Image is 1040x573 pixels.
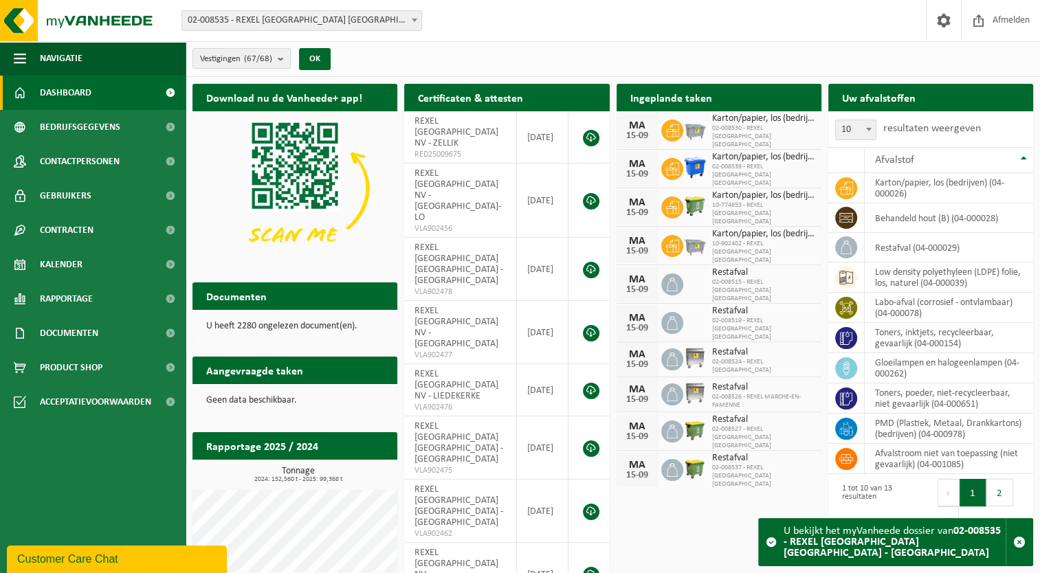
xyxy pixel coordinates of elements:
[414,369,498,401] span: REXEL [GEOGRAPHIC_DATA] NV - LIEDEKERKE
[712,414,815,425] span: Restafval
[712,317,815,341] span: 02-008519 - REXEL [GEOGRAPHIC_DATA] [GEOGRAPHIC_DATA]
[414,350,505,361] span: VLA902477
[623,208,651,218] div: 15-09
[938,479,960,506] button: Previous
[865,203,1033,233] td: behandeld hout (B) (04-000028)
[712,278,815,303] span: 02-008515 - REXEL [GEOGRAPHIC_DATA] [GEOGRAPHIC_DATA]
[623,170,651,179] div: 15-09
[40,41,82,76] span: Navigatie
[712,347,815,358] span: Restafval
[206,396,384,405] p: Geen data beschikbaar.
[712,306,815,317] span: Restafval
[712,152,815,163] span: Karton/papier, los (bedrijven)
[865,173,1033,203] td: karton/papier, los (bedrijven) (04-000026)
[414,528,505,539] span: VLA902462
[414,421,503,464] span: REXEL [GEOGRAPHIC_DATA] [GEOGRAPHIC_DATA] - [GEOGRAPHIC_DATA]
[712,425,815,450] span: 02-008527 - REXEL [GEOGRAPHIC_DATA] [GEOGRAPHIC_DATA]
[875,155,914,166] span: Afvalstof
[404,84,537,111] h2: Certificaten & attesten
[206,322,384,331] p: U heeft 2280 ongelezen document(en).
[623,324,651,333] div: 15-09
[40,282,93,316] span: Rapportage
[683,346,707,370] img: WB-1100-GAL-GY-02
[623,247,651,256] div: 15-09
[192,357,317,383] h2: Aangevraagde taken
[40,179,91,213] span: Gebruikers
[865,233,1033,262] td: restafval (04-000029)
[414,168,501,223] span: REXEL [GEOGRAPHIC_DATA] NV - [GEOGRAPHIC_DATA]-LO
[40,385,151,419] span: Acceptatievoorwaarden
[517,111,569,164] td: [DATE]
[517,238,569,301] td: [DATE]
[181,10,422,31] span: 02-008535 - REXEL BELGIUM NV - ZELLIK
[414,484,503,528] span: REXEL [GEOGRAPHIC_DATA] [GEOGRAPHIC_DATA] - [GEOGRAPHIC_DATA]
[192,111,397,265] img: Download de VHEPlus App
[712,382,815,393] span: Restafval
[623,120,651,131] div: MA
[986,479,1013,506] button: 2
[40,76,91,110] span: Dashboard
[623,421,651,432] div: MA
[414,402,505,413] span: VLA902476
[623,395,651,405] div: 15-09
[414,223,505,234] span: VLA902456
[623,131,651,141] div: 15-09
[623,471,651,480] div: 15-09
[623,384,651,395] div: MA
[199,476,397,483] span: 2024: 152,560 t - 2025: 99,368 t
[182,11,421,30] span: 02-008535 - REXEL BELGIUM NV - ZELLIK
[865,262,1033,293] td: low density polyethyleen (LDPE) folie, los, naturel (04-000039)
[623,197,651,208] div: MA
[623,360,651,370] div: 15-09
[683,381,707,405] img: WB-1100-GAL-GY-02
[683,117,707,141] img: WB-2500-GAL-GY-01
[712,190,815,201] span: Karton/papier, los (bedrijven)
[40,144,120,179] span: Contactpersonen
[683,156,707,179] img: WB-1100-HPE-BE-01
[623,432,651,442] div: 15-09
[192,432,332,459] h2: Rapportage 2025 / 2024
[244,54,272,63] count: (67/68)
[712,163,815,188] span: 02-008539 - REXEL [GEOGRAPHIC_DATA] [GEOGRAPHIC_DATA]
[865,383,1033,414] td: toners, poeder, niet-recycleerbaar, niet gevaarlijk (04-000651)
[414,149,505,160] span: RED25009675
[623,274,651,285] div: MA
[865,293,1033,323] td: labo-afval (corrosief - ontvlambaar) (04-000078)
[683,418,707,442] img: WB-1100-HPE-GN-50
[192,84,376,111] h2: Download nu de Vanheede+ app!
[623,285,651,295] div: 15-09
[200,49,272,69] span: Vestigingen
[414,465,505,476] span: VLA902475
[712,124,815,149] span: 02-008530 - REXEL [GEOGRAPHIC_DATA] [GEOGRAPHIC_DATA]
[517,301,569,364] td: [DATE]
[517,164,569,238] td: [DATE]
[835,120,876,140] span: 10
[199,467,397,483] h3: Tonnage
[623,236,651,247] div: MA
[784,526,1001,559] strong: 02-008535 - REXEL [GEOGRAPHIC_DATA] [GEOGRAPHIC_DATA] - [GEOGRAPHIC_DATA]
[865,323,1033,353] td: toners, inktjets, recycleerbaar, gevaarlijk (04-000154)
[784,519,1006,565] div: U bekijkt het myVanheede dossier van
[617,84,726,111] h2: Ingeplande taken
[414,243,503,286] span: REXEL [GEOGRAPHIC_DATA] [GEOGRAPHIC_DATA] - [GEOGRAPHIC_DATA]
[883,123,981,134] label: resultaten weergeven
[828,84,929,111] h2: Uw afvalstoffen
[623,313,651,324] div: MA
[40,350,102,385] span: Product Shop
[712,358,815,374] span: 02-008524 - REXEL [GEOGRAPHIC_DATA]
[712,464,815,488] span: 02-008537 - REXEL [GEOGRAPHIC_DATA] [GEOGRAPHIC_DATA]
[835,477,924,535] div: 1 tot 10 van 13 resultaten
[712,229,815,240] span: Karton/papier, los (bedrijven)
[623,349,651,360] div: MA
[40,213,93,247] span: Contracten
[517,364,569,416] td: [DATE]
[938,506,959,534] button: Next
[414,306,498,349] span: REXEL [GEOGRAPHIC_DATA] NV - [GEOGRAPHIC_DATA]
[712,201,815,226] span: 10-774653 - REXEL [GEOGRAPHIC_DATA] [GEOGRAPHIC_DATA]
[865,444,1033,474] td: afvalstroom niet van toepassing (niet gevaarlijk) (04-001085)
[960,479,986,506] button: 1
[683,194,707,218] img: WB-0660-HPE-GN-50
[517,480,569,543] td: [DATE]
[40,247,82,282] span: Kalender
